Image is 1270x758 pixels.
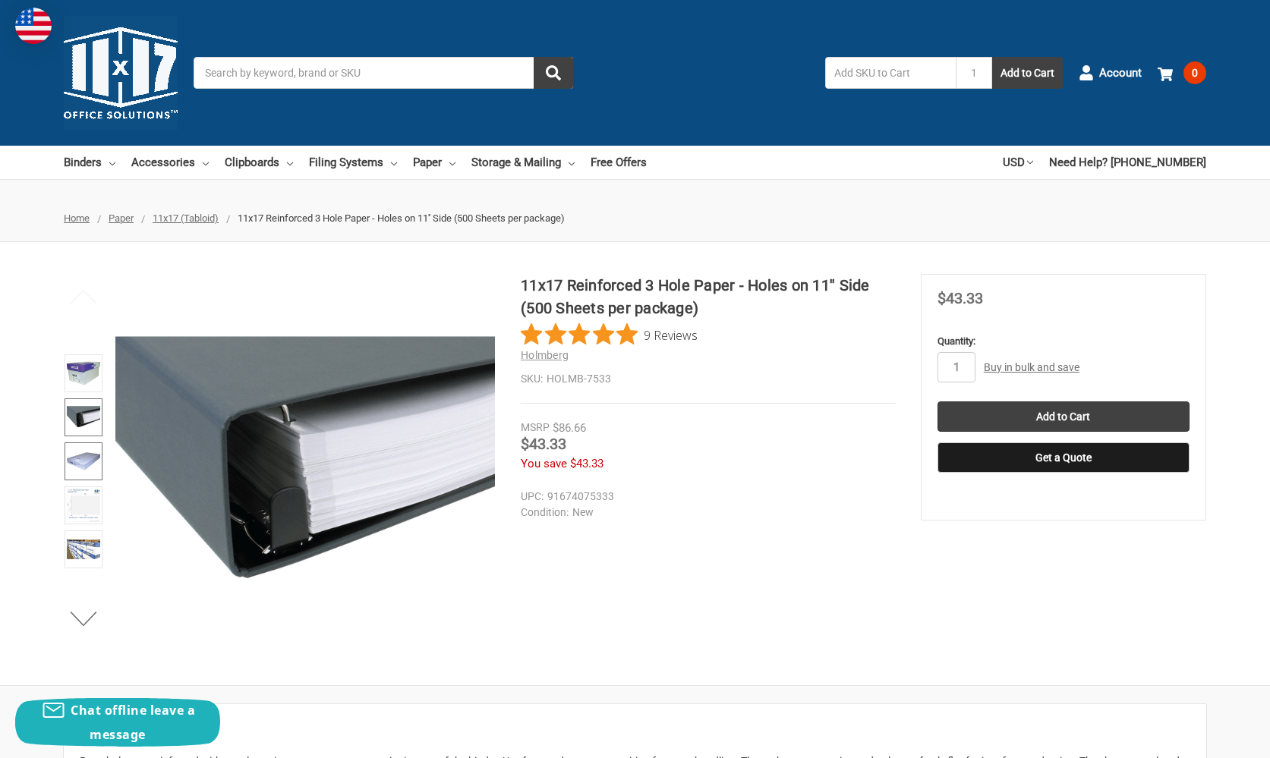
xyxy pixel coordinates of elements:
[109,212,134,224] a: Paper
[413,146,455,179] a: Paper
[521,420,550,436] div: MSRP
[521,489,889,505] dd: 91674075333
[67,357,100,390] img: 11x17 Reinforced 3 Hole Paper - Holes on 11'' Side (500 Sheets per package)
[67,533,100,566] img: 11x17 Reinforced 3 Hole Paper - Holes on 11'' Side (500 Sheets per package)
[15,8,52,44] img: duty and tax information for United States
[825,57,956,89] input: Add SKU to Cart
[521,505,569,521] dt: Condition:
[61,281,107,312] button: Previous
[992,57,1063,89] button: Add to Cart
[64,16,178,130] img: 11x17.com
[591,146,647,179] a: Free Offers
[131,146,209,179] a: Accessories
[984,361,1079,373] a: Buy in bulk and save
[1079,53,1142,93] a: Account
[153,212,219,224] a: 11x17 (Tabloid)
[521,371,543,387] dt: SKU:
[309,146,397,179] a: Filing Systems
[521,323,698,346] button: Rated 4.9 out of 5 stars from 9 reviews. Jump to reviews.
[1049,146,1206,179] a: Need Help? [PHONE_NUMBER]
[644,323,698,346] span: 9 Reviews
[1003,146,1033,179] a: USD
[521,349,569,361] a: Holmberg
[521,371,896,387] dd: HOLMB-7533
[115,274,495,653] img: 11x17 Reinforced 3 Hole Paper - Holes on 11'' Side (500 Sheets per package)
[80,720,1190,743] h2: Description
[71,702,195,743] span: Chat offline leave a message
[61,603,107,634] button: Next
[64,212,90,224] a: Home
[15,698,220,747] button: Chat offline leave a message
[67,445,100,478] img: 11x17 Reinforced Paper 500 sheet ream
[938,442,1190,473] button: Get a Quote
[471,146,575,179] a: Storage & Mailing
[67,401,100,434] img: 11x17 Reinforced 3 Hole Paper - Holes on 11'' Side (500 Sheets per package)
[938,334,1190,349] label: Quantity:
[194,57,573,89] input: Search by keyword, brand or SKU
[1183,61,1206,84] span: 0
[521,489,544,505] dt: UPC:
[938,401,1190,432] input: Add to Cart
[238,212,565,224] span: 11x17 Reinforced 3 Hole Paper - Holes on 11'' Side (500 Sheets per package)
[570,457,603,470] span: $43.33
[225,146,293,179] a: Clipboards
[67,489,100,522] img: 11x17 Reinforced 3 Hole Paper - Holes on 11'' Side (500 Sheets per package)
[521,457,567,470] span: You save
[521,505,889,521] dd: New
[521,274,896,319] h1: 11x17 Reinforced 3 Hole Paper - Holes on 11'' Side (500 Sheets per package)
[64,146,115,179] a: Binders
[521,435,566,453] span: $43.33
[1099,64,1142,82] span: Account
[938,289,983,307] span: $43.33
[1158,53,1206,93] a: 0
[553,421,586,435] span: $86.66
